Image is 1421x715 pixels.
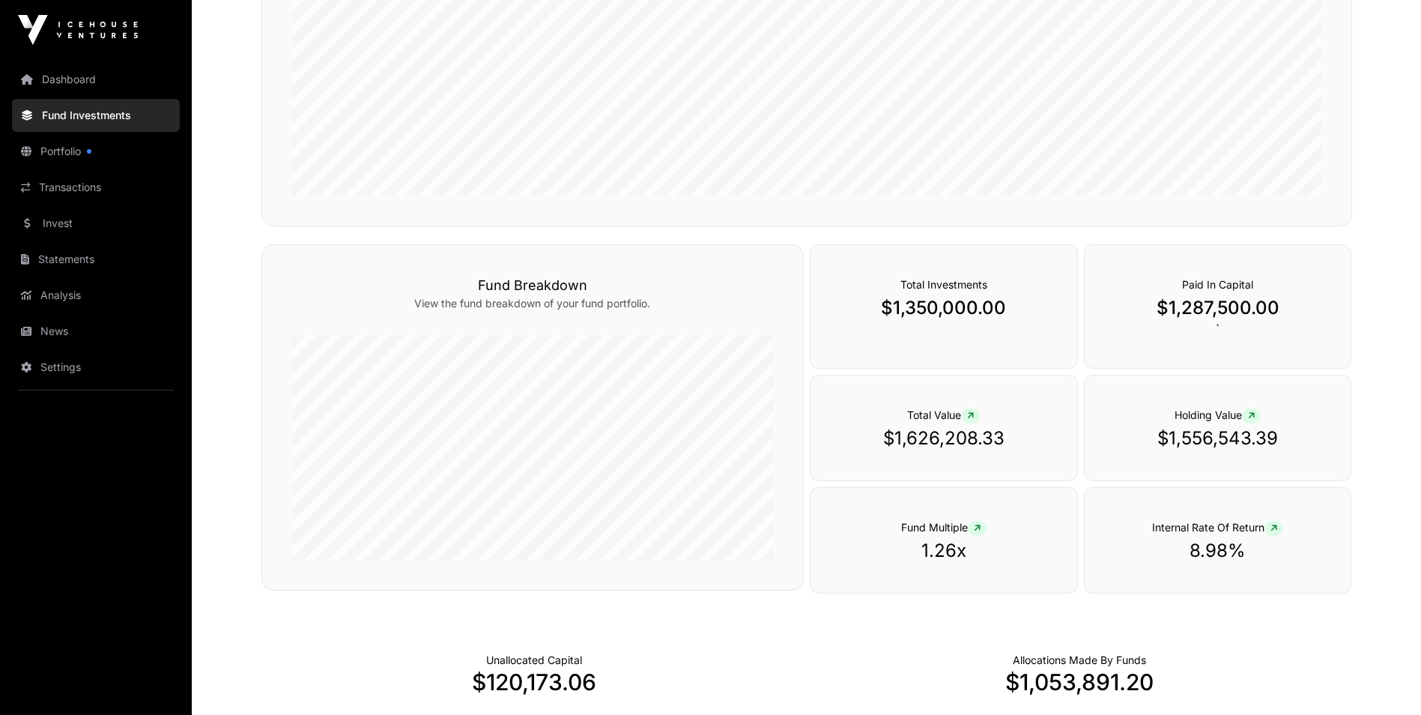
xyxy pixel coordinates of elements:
[12,351,180,384] a: Settings
[12,135,180,168] a: Portfolio
[1115,539,1321,563] p: 8.98%
[1115,426,1321,450] p: $1,556,543.39
[1152,521,1283,534] span: Internal Rate Of Return
[261,669,807,696] p: $120,173.06
[1182,278,1253,291] span: Paid In Capital
[840,296,1047,320] p: $1,350,000.00
[486,653,582,668] p: Cash not yet allocated
[1175,408,1261,421] span: Holding Value
[1115,296,1321,320] p: $1,287,500.00
[12,279,180,312] a: Analysis
[18,15,138,45] img: Icehouse Ventures Logo
[807,669,1352,696] p: $1,053,891.20
[900,278,987,291] span: Total Investments
[1013,653,1146,668] p: Capital Deployed Into Companies
[901,521,987,534] span: Fund Multiple
[12,171,180,204] a: Transactions
[12,207,180,240] a: Invest
[840,426,1047,450] p: $1,626,208.33
[292,275,773,296] h3: Fund Breakdown
[1084,244,1352,369] div: `
[12,99,180,132] a: Fund Investments
[12,63,180,96] a: Dashboard
[12,243,180,276] a: Statements
[292,296,773,311] p: View the fund breakdown of your fund portfolio.
[12,315,180,348] a: News
[1346,643,1421,715] iframe: Chat Widget
[907,408,980,421] span: Total Value
[840,539,1047,563] p: 1.26x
